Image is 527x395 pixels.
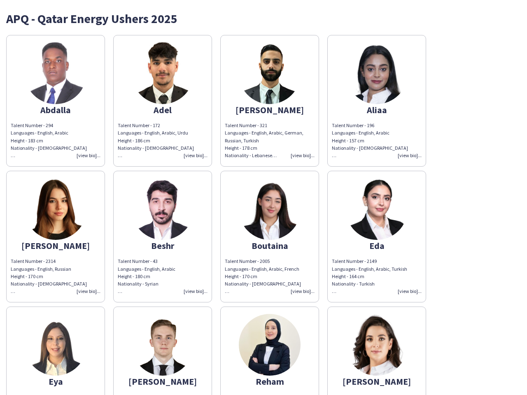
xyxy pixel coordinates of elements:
img: thumb-76f2cc35-27c9-4841-ba5a-f65f1dcadd36.png [132,178,194,240]
img: thumb-e4113425-5afa-4119-9bfc-ab93567e8ec3.png [239,178,301,240]
div: APQ - Qatar Energy Ushers 2025 [6,12,521,25]
img: thumb-b083d176-5831-489b-b25d-683b51895855.png [25,178,86,240]
div: Eda [332,242,422,249]
span: Talent Number - 2314 [11,258,56,264]
img: thumb-68b58ad91a3d3.jpeg [239,314,301,376]
div: [PERSON_NAME] [118,378,208,385]
span: Nationality - [DEMOGRAPHIC_DATA] [118,145,194,151]
span: Height - 183 cm [11,137,43,144]
div: Talent Number - 2005 [225,258,315,265]
span: Languages - English, Arabic, Urdu Height - 186 cm [118,130,188,143]
img: thumb-ec3047b5-4fb5-48fc-a1c0-6fc59cbcdf6c.png [132,314,194,376]
span: Languages - English, Arabic, Turkish [332,266,407,272]
span: Languages - English, Russian Height - 170 cm Nationality - [DEMOGRAPHIC_DATA] [11,266,87,295]
div: [PERSON_NAME] [332,378,422,385]
div: Abdalla [11,106,100,114]
div: Beshr [118,242,208,249]
span: Nationality - [DEMOGRAPHIC_DATA] [11,145,87,151]
img: thumb-e61f9c85-7fd5-47f9-b524-67d8794aca7f.png [25,42,86,104]
span: Talent Number - 172 [118,122,160,128]
img: thumb-20999c56-5060-4333-9661-14787d279a62.png [25,314,86,376]
span: Talent Number - 294 [11,122,53,128]
div: Eya [11,378,100,385]
img: thumb-4597d15d-2efd-424b-afc5-2d5196827ed2.png [346,314,408,376]
span: Talent Number - 321 Languages - English, Arabic, German, Russian, Turkish Height - 178 cm Nationa... [225,122,303,158]
div: [PERSON_NAME] [225,106,315,114]
img: thumb-6665b35a09934.jpeg [132,42,194,104]
span: Talent Number - 43 Languages - English, Arabic Height - 180 cm Nationality - Syrian [118,258,175,294]
span: Languages - English, Arabic [11,130,68,136]
img: thumb-e1438d06-3729-40c7-a654-10c929cb22c5.png [346,178,408,240]
div: Reham [225,378,315,385]
span: Nationality - Turkish [332,281,375,287]
div: Aliaa [332,106,422,114]
div: Adel [118,106,208,114]
img: thumb-0d4337e6-1892-4017-a1cd-84c876770e08.png [346,42,408,104]
span: Height - 164 cm [332,273,364,279]
div: Boutaina [225,242,315,249]
div: [PERSON_NAME] [11,242,100,249]
span: Languages - English, Arabic, French Height - 170 cm Nationality - [DEMOGRAPHIC_DATA] [225,266,301,295]
span: Talent Number - 196 Languages - English, Arabic Height - 157 cm Nationality - [DEMOGRAPHIC_DATA] [332,122,408,158]
img: thumb-496e2a89-a99d-47c4-93e3-aa2961131a26.png [239,42,301,104]
div: Talent Number - 2149 [332,258,422,265]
